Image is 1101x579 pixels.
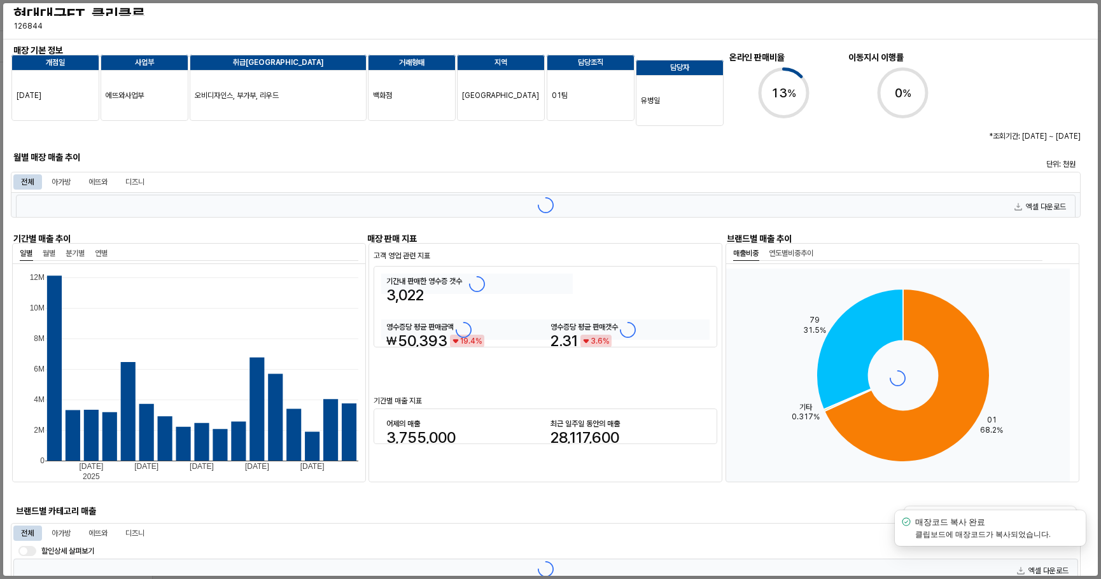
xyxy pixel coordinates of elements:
[386,333,447,349] span: ₩50,393
[399,428,426,447] span: 755
[395,286,398,304] span: ,
[43,246,55,261] div: 월별
[125,174,144,190] div: 디즈니
[374,250,570,262] p: 고객 영업 관련 지표
[21,526,34,541] div: 전체
[848,52,957,63] h6: 이동지시 이행률
[13,526,41,541] div: 전체
[578,58,603,67] strong: 담당조직
[398,331,416,350] span: 50
[470,337,475,345] span: 4
[729,52,838,63] h6: 온라인 판매비율
[582,335,609,347] span: down 3.6% negative trend
[81,174,115,190] div: 에뜨와
[20,246,32,261] div: 일별
[460,337,468,345] span: 19
[16,505,273,517] h6: 브랜드별 카테고리 매출
[386,430,456,445] span: 3,755,000
[398,286,424,304] span: 022
[769,246,813,261] div: 연도별비중추이
[908,158,1076,170] p: 단위: 천원
[787,87,796,99] tspan: %
[386,419,540,429] div: 어제의 매출
[13,233,186,244] h6: 기간별 매출 추이
[567,428,570,447] span: ,
[374,395,570,407] p: 기간별 매출 지표
[125,526,144,541] div: 디즈니
[813,130,1081,142] p: *조회기간: [DATE] ~ [DATE]
[399,58,424,67] strong: 거래형태
[570,428,589,447] span: 117
[475,335,482,347] span: %
[13,20,274,32] p: 126844
[81,526,115,541] div: 에뜨와
[95,246,108,261] div: 연별
[46,58,65,67] strong: 개점일
[66,246,85,261] div: 분기별
[733,246,759,261] div: 매출비중
[90,246,108,261] div: 연별
[727,233,1078,244] h6: 브랜드별 매출 추이
[44,526,78,541] div: 아가방
[419,331,447,350] span: 393
[386,335,396,347] span: ₩
[880,513,1101,579] div: Notifications (F8)
[900,515,913,528] div: success
[135,58,154,67] strong: 사업부
[670,63,689,72] strong: 담당자
[118,526,152,541] div: 디즈니
[21,174,34,190] div: 전체
[13,6,817,24] h3: 현대대구ET_클리클루
[416,331,419,350] span: ,
[13,45,633,56] h6: 매장 기본 정보
[60,246,90,261] div: 분기별
[451,335,482,347] span: down 19.4% negative trend
[771,85,796,101] text: 13
[44,174,78,190] div: 아가방
[88,526,108,541] div: 에뜨와
[729,67,838,118] div: Progress circle
[641,95,719,106] p: 유병일
[13,174,41,190] div: 전체
[592,428,619,447] span: 600
[429,428,456,447] span: 000
[386,286,395,304] span: 3
[596,337,598,345] span: .
[41,547,94,555] span: 할인상세 살펴보기
[915,515,985,528] h4: 매장코드 복사 완료
[106,90,183,101] p: 에뜨와사업부
[550,428,567,447] span: 28
[426,428,429,447] span: ,
[848,67,957,118] div: Progress circle
[386,288,424,303] span: 3,022
[1057,6,1088,36] button: Close
[20,246,38,261] div: 일별
[562,331,578,350] span: 31
[52,526,71,541] div: 아가방
[550,419,705,429] div: 최근 일주일 동안의 매출
[733,246,764,261] div: 매출비중
[494,58,507,67] strong: 지역
[118,174,152,190] div: 디즈니
[395,428,399,447] span: ,
[550,430,619,445] span: 28,117,600
[915,529,1051,539] label: 클립보드에 매장코드가 복사되었습니다.
[386,428,395,447] span: 3
[764,246,813,261] div: 연도별비중추이
[38,246,60,261] div: 월별
[373,90,451,101] p: 백화점
[589,428,592,447] span: ,
[462,90,540,101] p: [GEOGRAPHIC_DATA]
[88,174,108,190] div: 에뜨와
[598,337,603,345] span: 6
[559,331,562,350] span: .
[550,333,578,349] span: 2.31
[17,90,94,101] p: [DATE]
[550,331,559,350] span: 2
[195,90,361,101] p: 오비디자인스, 부가부, 리우드
[233,58,323,67] strong: 취급[GEOGRAPHIC_DATA]
[468,337,470,345] span: .
[52,174,71,190] div: 아가방
[367,233,724,244] h6: 매장 판매 지표
[603,335,609,347] span: %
